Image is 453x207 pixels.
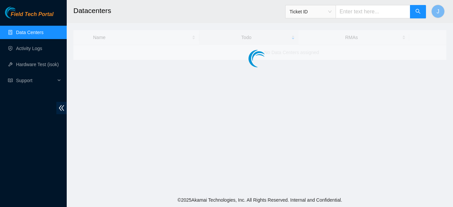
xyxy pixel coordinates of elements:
[410,5,426,18] button: search
[11,11,53,18] span: Field Tech Portal
[56,102,67,114] span: double-left
[16,46,42,51] a: Activity Logs
[290,7,332,17] span: Ticket ID
[16,74,55,87] span: Support
[415,9,421,15] span: search
[437,7,439,16] span: J
[5,7,34,18] img: Akamai Technologies
[16,62,59,67] a: Hardware Test (isok)
[431,5,445,18] button: J
[336,5,410,18] input: Enter text here...
[8,78,13,83] span: read
[16,30,43,35] a: Data Centers
[5,12,53,21] a: Akamai TechnologiesField Tech Portal
[67,193,453,207] footer: © 2025 Akamai Technologies, Inc. All Rights Reserved. Internal and Confidential.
